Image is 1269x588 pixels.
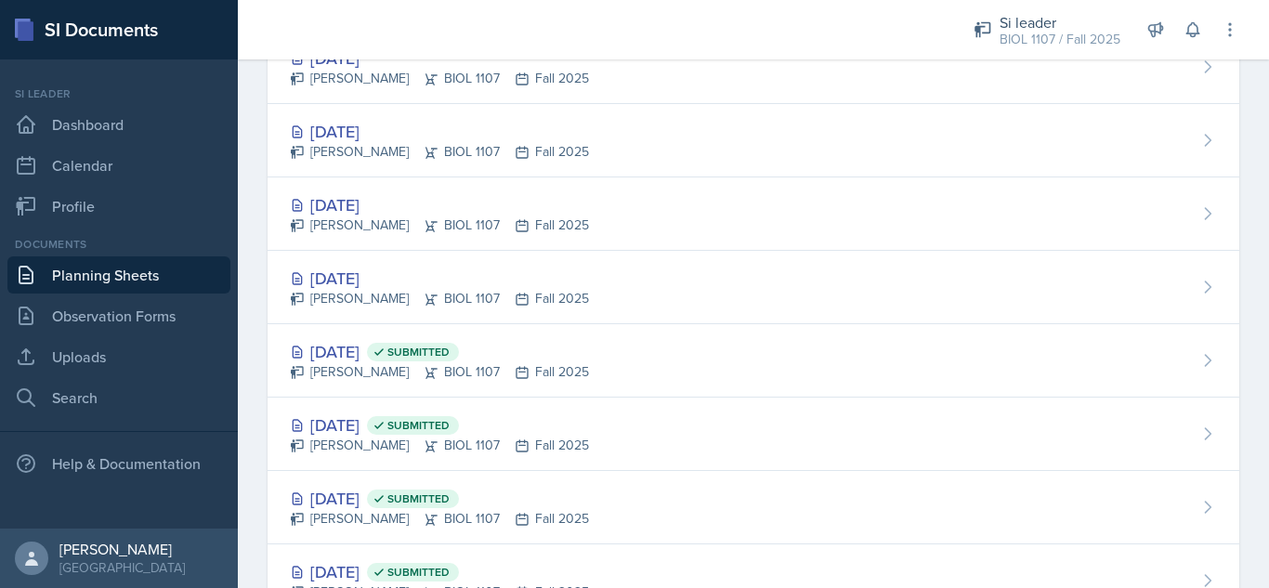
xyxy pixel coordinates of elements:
a: [DATE] [PERSON_NAME]BIOL 1107Fall 2025 [268,251,1239,324]
a: Dashboard [7,106,230,143]
div: Help & Documentation [7,445,230,482]
div: [DATE] [290,486,589,511]
div: [PERSON_NAME] BIOL 1107 Fall 2025 [290,509,589,529]
div: [DATE] [290,266,589,291]
a: Uploads [7,338,230,375]
div: [PERSON_NAME] BIOL 1107 Fall 2025 [290,289,589,308]
div: [DATE] [290,339,589,364]
div: [PERSON_NAME] BIOL 1107 Fall 2025 [290,362,589,382]
div: [PERSON_NAME] BIOL 1107 Fall 2025 [290,436,589,455]
a: Planning Sheets [7,256,230,294]
div: [PERSON_NAME] BIOL 1107 Fall 2025 [290,69,589,88]
a: [DATE] Submitted [PERSON_NAME]BIOL 1107Fall 2025 [268,471,1239,544]
a: [DATE] Submitted [PERSON_NAME]BIOL 1107Fall 2025 [268,324,1239,398]
div: [DATE] [290,412,589,438]
a: Calendar [7,147,230,184]
div: Si leader [1000,11,1120,33]
span: Submitted [387,418,450,433]
a: [DATE] [PERSON_NAME]BIOL 1107Fall 2025 [268,177,1239,251]
div: [PERSON_NAME] [59,540,185,558]
div: Documents [7,236,230,253]
div: Si leader [7,85,230,102]
a: [DATE] [PERSON_NAME]BIOL 1107Fall 2025 [268,104,1239,177]
span: Submitted [387,491,450,506]
div: [DATE] [290,559,589,584]
a: [DATE] [PERSON_NAME]BIOL 1107Fall 2025 [268,31,1239,104]
a: Observation Forms [7,297,230,334]
div: BIOL 1107 / Fall 2025 [1000,30,1120,49]
a: [DATE] Submitted [PERSON_NAME]BIOL 1107Fall 2025 [268,398,1239,471]
div: [GEOGRAPHIC_DATA] [59,558,185,577]
div: [DATE] [290,119,589,144]
a: Profile [7,188,230,225]
div: [PERSON_NAME] BIOL 1107 Fall 2025 [290,142,589,162]
span: Submitted [387,345,450,359]
div: [PERSON_NAME] BIOL 1107 Fall 2025 [290,216,589,235]
span: Submitted [387,565,450,580]
a: Search [7,379,230,416]
div: [DATE] [290,192,589,217]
